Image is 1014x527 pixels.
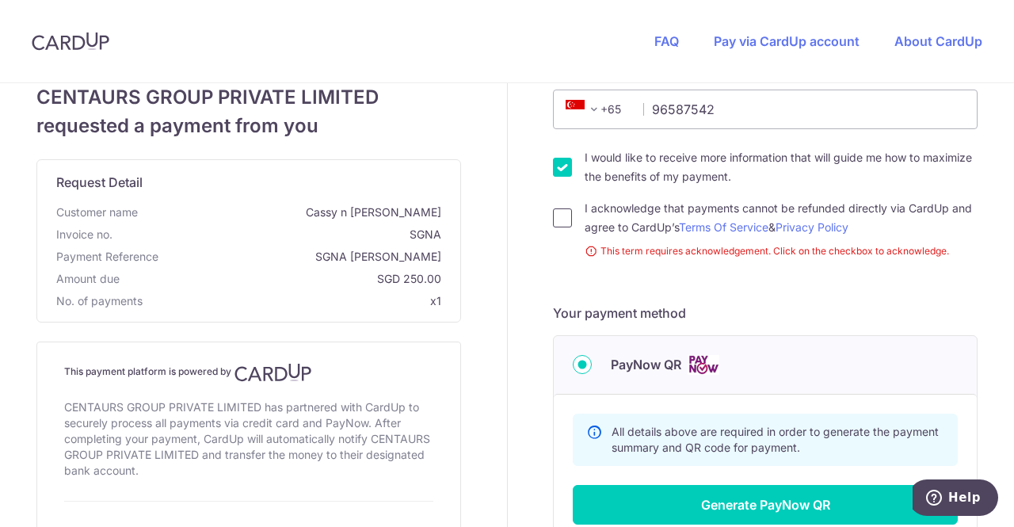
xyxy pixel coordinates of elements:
span: No. of payments [56,293,143,309]
span: x1 [430,294,441,307]
span: Customer name [56,204,138,220]
button: Generate PayNow QR [573,485,958,525]
span: translation missing: en.payment_reference [56,250,158,263]
iframe: Opens a widget where you can find more information [913,479,998,519]
span: translation missing: en.request_detail [56,174,143,190]
span: SGD 250.00 [126,271,441,287]
span: PayNow QR [611,355,681,374]
span: Invoice no. [56,227,112,242]
div: CENTAURS GROUP PRIVATE LIMITED has partnered with CardUp to securely process all payments via cre... [64,396,433,482]
a: Terms Of Service [679,220,768,234]
a: FAQ [654,33,679,49]
img: CardUp [32,32,109,51]
h4: This payment platform is powered by [64,363,433,382]
span: +65 [566,100,604,119]
h5: Your payment method [553,304,978,323]
span: SGNA [119,227,441,242]
span: +65 [561,100,632,119]
span: CENTAURS GROUP PRIVATE LIMITED [36,83,461,112]
a: Privacy Policy [776,220,848,234]
a: Pay via CardUp account [714,33,860,49]
span: requested a payment from you [36,112,461,140]
a: About CardUp [894,33,982,49]
span: SGNA [PERSON_NAME] [165,249,441,265]
label: I would like to receive more information that will guide me how to maximize the benefits of my pa... [585,148,978,186]
span: Amount due [56,271,120,287]
img: CardUp [234,363,312,382]
span: All details above are required in order to generate the payment summary and QR code for payment. [612,425,939,454]
div: PayNow QR Cards logo [573,355,958,375]
span: Cassy n [PERSON_NAME] [144,204,441,220]
img: Cards logo [688,355,719,375]
small: This term requires acknowledgement. Click on the checkbox to acknowledge. [585,243,978,259]
label: I acknowledge that payments cannot be refunded directly via CardUp and agree to CardUp’s & [585,199,978,237]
